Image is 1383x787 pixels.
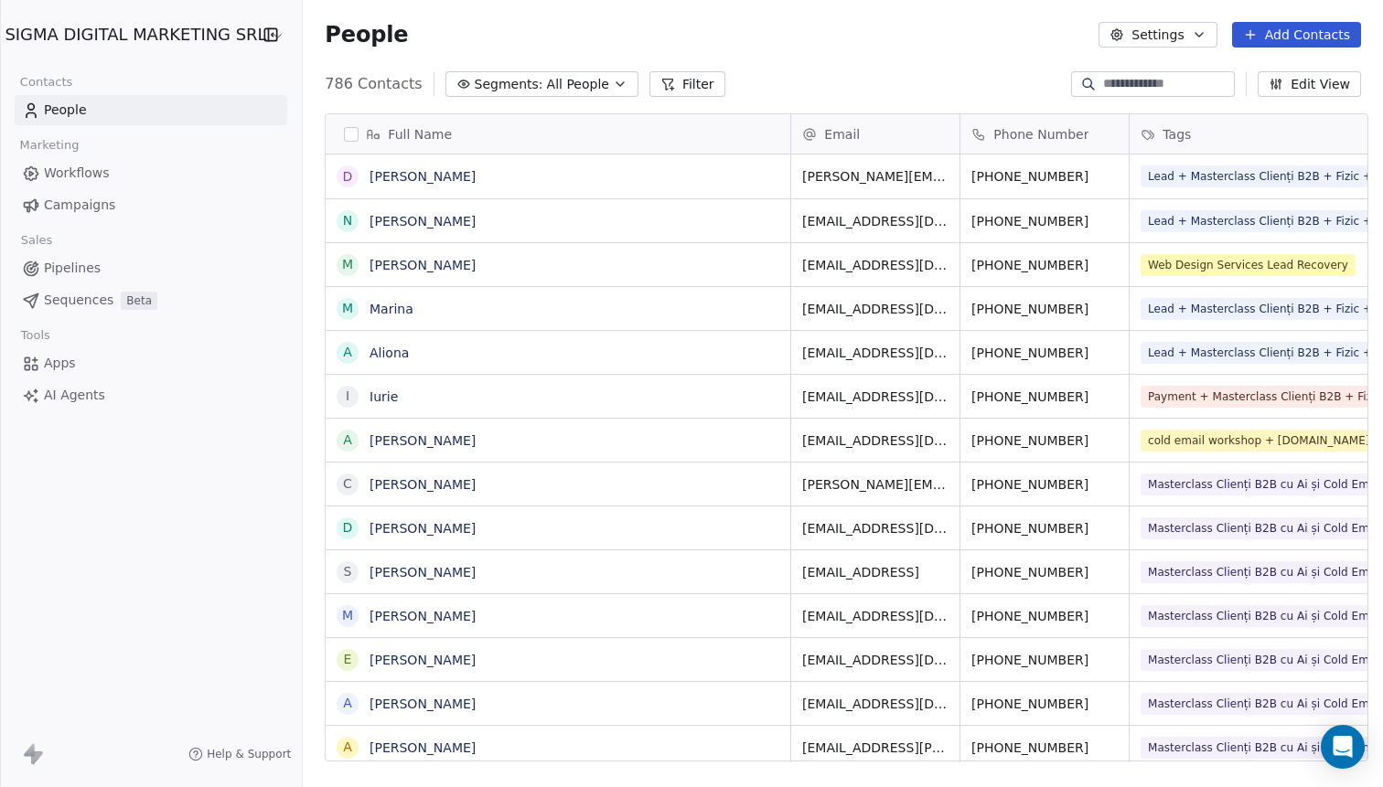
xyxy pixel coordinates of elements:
[802,475,949,494] span: [PERSON_NAME][EMAIL_ADDRESS][DOMAIN_NAME]
[15,380,287,410] a: AI Agents
[44,354,76,373] span: Apps
[344,562,352,581] div: S
[802,167,949,186] span: [PERSON_NAME][EMAIL_ADDRESS][PERSON_NAME][DOMAIN_NAME]
[971,212,1118,230] span: [PHONE_NUMBER]
[1099,22,1217,48] button: Settings
[649,71,725,97] button: Filter
[802,256,949,274] span: [EMAIL_ADDRESS][DOMAIN_NAME]
[971,300,1118,318] span: [PHONE_NUMBER]
[44,259,101,278] span: Pipelines
[326,114,790,154] div: Full Name
[15,348,287,378] a: Apps
[971,475,1118,494] span: [PHONE_NUMBER]
[971,344,1118,362] span: [PHONE_NUMBER]
[12,132,87,159] span: Marketing
[343,167,353,186] div: D
[824,125,860,144] span: Email
[370,565,476,580] a: [PERSON_NAME]
[791,114,960,154] div: Email
[802,344,949,362] span: [EMAIL_ADDRESS][DOMAIN_NAME]
[326,154,791,762] div: grid
[971,256,1118,274] span: [PHONE_NUMBER]
[12,69,80,96] span: Contacts
[802,388,949,406] span: [EMAIL_ADDRESS][DOMAIN_NAME]
[325,21,408,48] span: People
[344,431,353,450] div: A
[1321,725,1365,769] div: Open Intercom Messenger
[802,519,949,537] span: [EMAIL_ADDRESS][DOMAIN_NAME]
[343,518,353,537] div: D
[44,196,115,215] span: Campaigns
[344,650,352,669] div: E
[1258,71,1361,97] button: Edit View
[370,653,476,667] a: [PERSON_NAME]
[22,19,240,50] button: SIGMA DIGITAL MARKETING SRL
[370,389,398,404] a: Iurie
[971,651,1118,669] span: [PHONE_NUMBER]
[44,164,110,183] span: Workflows
[370,169,476,184] a: [PERSON_NAME]
[971,563,1118,581] span: [PHONE_NUMBER]
[370,302,413,316] a: Marina
[325,73,422,95] span: 786 Contacts
[207,747,291,761] span: Help & Support
[1141,254,1356,276] span: Web Design Services Lead Recovery
[1163,125,1191,144] span: Tags
[802,607,949,625] span: [EMAIL_ADDRESS][DOMAIN_NAME]
[370,346,409,360] a: Aliona
[802,431,949,450] span: [EMAIL_ADDRESS][DOMAIN_NAME]
[971,388,1118,406] span: [PHONE_NUMBER]
[342,255,353,274] div: M
[344,694,353,713] div: A
[342,606,353,625] div: M
[1141,430,1377,452] span: cold email workshop + [DOMAIN_NAME]
[802,300,949,318] span: [EMAIL_ADDRESS][DOMAIN_NAME]
[44,386,105,405] span: AI Agents
[971,519,1118,537] span: [PHONE_NUMBER]
[802,695,949,713] span: [EMAIL_ADDRESS][DOMAIN_NAME]
[370,697,476,711] a: [PERSON_NAME]
[960,114,1129,154] div: Phone Number
[343,474,352,494] div: C
[13,322,58,349] span: Tools
[971,695,1118,713] span: [PHONE_NUMBER]
[971,739,1118,757] span: [PHONE_NUMBER]
[388,125,452,144] span: Full Name
[344,343,353,362] div: A
[343,211,352,230] div: N
[15,95,287,125] a: People
[344,738,353,757] div: A
[475,75,543,94] span: Segments:
[971,607,1118,625] span: [PHONE_NUMBER]
[370,609,476,623] a: [PERSON_NAME]
[370,521,476,536] a: [PERSON_NAME]
[802,212,949,230] span: [EMAIL_ADDRESS][DOMAIN_NAME]
[802,739,949,757] span: [EMAIL_ADDRESS][PERSON_NAME][PERSON_NAME][DOMAIN_NAME]
[44,101,87,120] span: People
[346,387,349,406] div: I
[547,75,609,94] span: All People
[44,291,113,310] span: Sequences
[971,167,1118,186] span: [PHONE_NUMBER]
[802,651,949,669] span: [EMAIL_ADDRESS][DOMAIN_NAME]
[370,433,476,448] a: [PERSON_NAME]
[1232,22,1361,48] button: Add Contacts
[370,477,476,492] a: [PERSON_NAME]
[15,253,287,283] a: Pipelines
[15,158,287,188] a: Workflows
[993,125,1088,144] span: Phone Number
[802,563,949,581] span: [EMAIL_ADDRESS]
[15,285,287,315] a: SequencesBeta
[370,214,476,229] a: [PERSON_NAME]
[121,292,157,310] span: Beta
[370,258,476,272] a: [PERSON_NAME]
[188,747,291,761] a: Help & Support
[342,299,353,318] div: M
[13,227,60,254] span: Sales
[5,23,266,47] span: SIGMA DIGITAL MARKETING SRL
[971,431,1118,450] span: [PHONE_NUMBER]
[15,190,287,220] a: Campaigns
[370,740,476,755] a: [PERSON_NAME]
